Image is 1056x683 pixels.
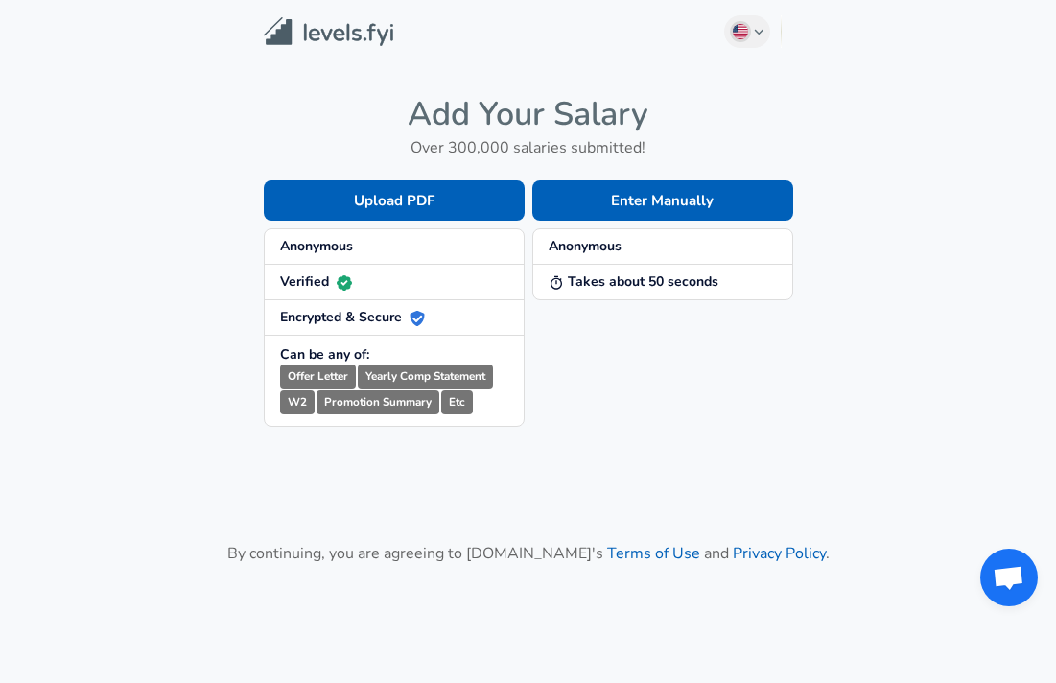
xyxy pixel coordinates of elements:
[733,543,826,564] a: Privacy Policy
[280,345,369,364] strong: Can be any of:
[280,237,353,255] strong: Anonymous
[264,94,793,134] h4: Add Your Salary
[264,17,393,47] img: Levels.fyi
[733,24,748,39] img: English (US)
[280,390,315,414] small: W2
[607,543,700,564] a: Terms of Use
[549,272,718,291] strong: Takes about 50 seconds
[549,237,622,255] strong: Anonymous
[264,180,525,221] button: Upload PDF
[280,365,356,389] small: Offer Letter
[264,134,793,161] h6: Over 300,000 salaries submitted!
[280,272,352,291] strong: Verified
[532,180,793,221] button: Enter Manually
[980,549,1038,606] div: Open chat
[280,308,425,326] strong: Encrypted & Secure
[358,365,493,389] small: Yearly Comp Statement
[441,390,473,414] small: Etc
[317,390,439,414] small: Promotion Summary
[724,15,770,48] button: English (US)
